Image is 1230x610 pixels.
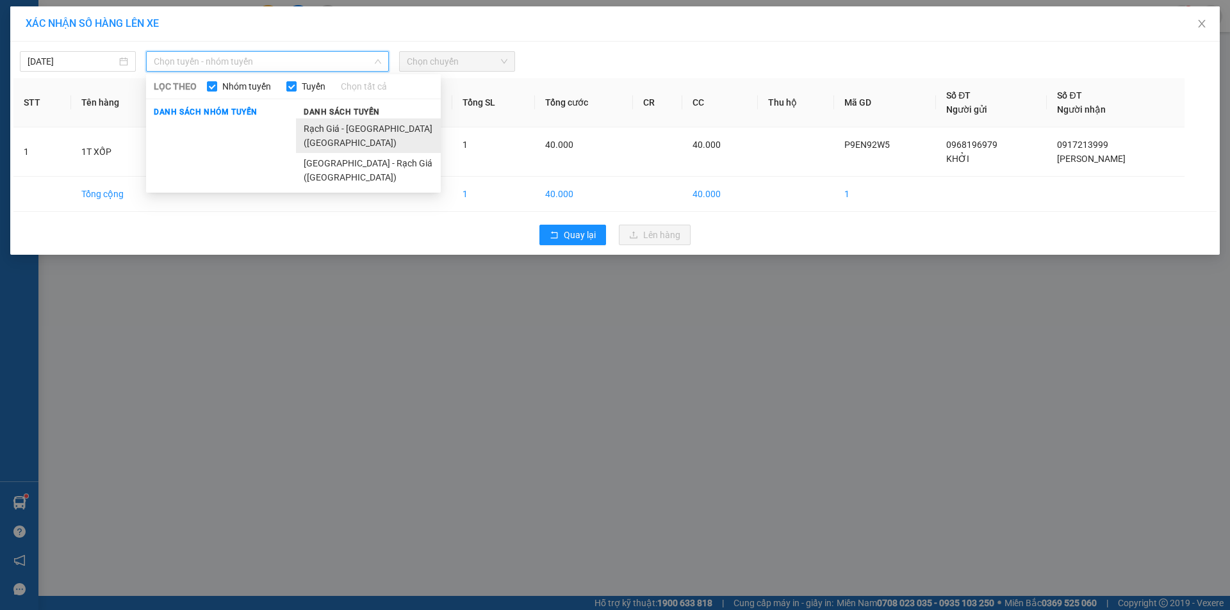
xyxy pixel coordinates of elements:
span: 40.000 [693,140,721,150]
td: 40.000 [535,177,633,212]
span: KHỞI [946,154,969,164]
td: Tổng cộng [71,177,168,212]
li: Rạch Giá - [GEOGRAPHIC_DATA] ([GEOGRAPHIC_DATA]) [296,118,441,153]
span: close [1197,19,1207,29]
span: 1 [463,140,468,150]
button: Close [1184,6,1220,42]
td: 1T XỐP [71,127,168,177]
button: rollbackQuay lại [539,225,606,245]
span: Danh sách nhóm tuyến [146,106,265,118]
th: CR [633,78,682,127]
th: Mã GD [834,78,936,127]
span: rollback [550,230,559,241]
th: Tổng SL [452,78,534,127]
th: Tên hàng [71,78,168,127]
td: 40.000 [682,177,758,212]
button: uploadLên hàng [619,225,691,245]
span: Chọn tuyến - nhóm tuyến [154,52,381,71]
span: Nhóm tuyến [217,79,276,93]
span: down [374,58,382,65]
span: Số ĐT [1057,90,1081,100]
span: Quay lại [564,228,596,242]
th: Thu hộ [758,78,834,127]
span: Số ĐT [946,90,971,100]
span: Người gửi [946,104,987,115]
span: Danh sách tuyến [296,106,388,118]
td: 1 [13,127,71,177]
span: [PERSON_NAME] [1057,154,1126,164]
span: LỌC THEO [154,79,197,93]
span: 40.000 [545,140,573,150]
th: Tổng cước [535,78,633,127]
li: [GEOGRAPHIC_DATA] - Rạch Giá ([GEOGRAPHIC_DATA]) [296,153,441,188]
span: Người nhận [1057,104,1106,115]
a: Chọn tất cả [341,79,387,93]
input: 13/10/2025 [28,54,117,68]
th: CC [682,78,758,127]
td: 1 [452,177,534,212]
span: XÁC NHẬN SỐ HÀNG LÊN XE [26,17,159,29]
th: STT [13,78,71,127]
span: 0917213999 [1057,140,1108,150]
span: Tuyến [297,79,331,93]
span: P9EN92W5 [844,140,890,150]
span: 0968196979 [946,140,997,150]
td: 1 [834,177,936,212]
span: Chọn chuyến [407,52,507,71]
